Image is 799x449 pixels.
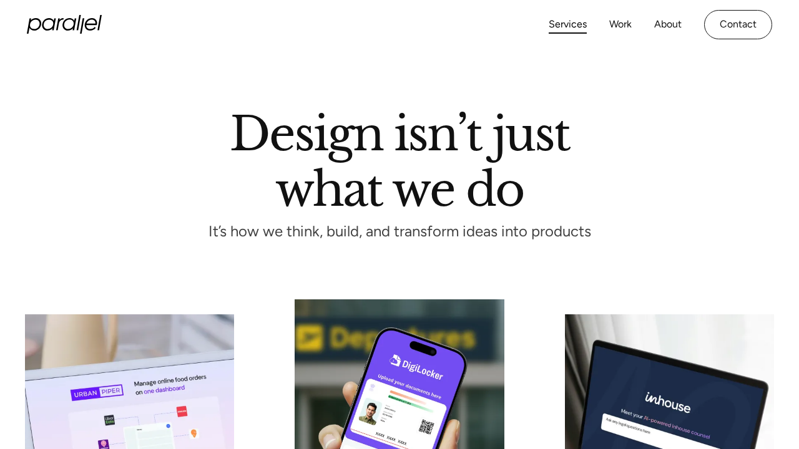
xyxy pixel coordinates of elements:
[230,112,570,206] h1: Design isn’t just what we do
[704,10,772,39] a: Contact
[185,226,614,237] p: It’s how we think, build, and transform ideas into products
[27,15,102,34] a: home
[654,16,682,34] a: About
[549,16,587,34] a: Services
[609,16,632,34] a: Work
